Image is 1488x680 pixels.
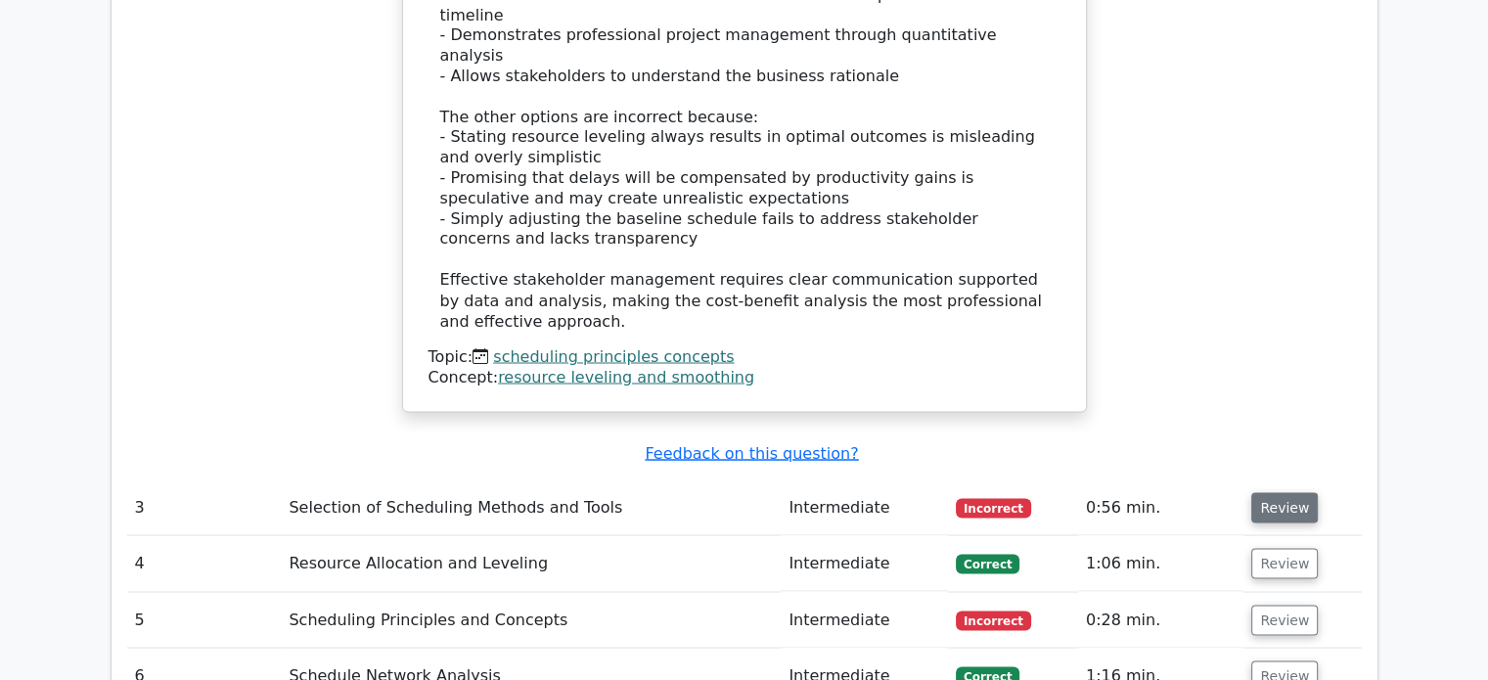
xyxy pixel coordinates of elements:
span: Incorrect [956,611,1031,630]
a: resource leveling and smoothing [498,367,754,385]
td: Selection of Scheduling Methods and Tools [281,479,781,535]
a: Feedback on this question? [645,443,858,462]
td: Intermediate [781,592,948,648]
div: Topic: [428,346,1060,367]
a: scheduling principles concepts [493,346,734,365]
button: Review [1251,548,1318,578]
span: Incorrect [956,498,1031,518]
span: Correct [956,554,1019,573]
td: Intermediate [781,535,948,591]
td: Scheduling Principles and Concepts [281,592,781,648]
td: 3 [127,479,282,535]
td: 4 [127,535,282,591]
td: Resource Allocation and Leveling [281,535,781,591]
td: Intermediate [781,479,948,535]
td: 1:06 min. [1078,535,1243,591]
td: 5 [127,592,282,648]
div: Concept: [428,367,1060,387]
td: 0:56 min. [1078,479,1243,535]
button: Review [1251,605,1318,635]
button: Review [1251,492,1318,522]
td: 0:28 min. [1078,592,1243,648]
